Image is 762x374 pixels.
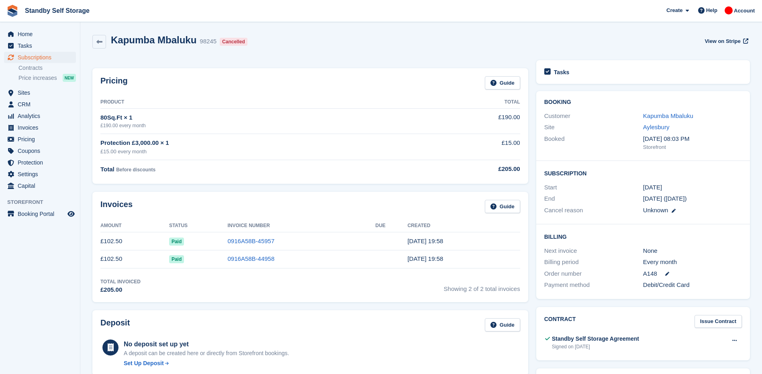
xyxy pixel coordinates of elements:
div: Every month [643,258,742,267]
span: Total [100,166,114,173]
a: Aylesbury [643,124,670,130]
a: menu [4,208,76,220]
div: Booked [544,134,643,151]
div: £205.00 [419,165,520,174]
div: [DATE] 08:03 PM [643,134,742,144]
a: Price increases NEW [18,73,76,82]
span: Before discounts [116,167,155,173]
div: Set Up Deposit [124,359,164,368]
a: menu [4,110,76,122]
div: Protection £3,000.00 × 1 [100,138,419,148]
span: Capital [18,180,66,191]
p: A deposit can be created here or directly from Storefront bookings. [124,349,289,358]
td: £102.50 [100,250,169,268]
span: Showing 2 of 2 total invoices [444,278,520,295]
a: 0916A58B-45957 [228,238,275,244]
div: Total Invoiced [100,278,141,285]
div: £15.00 every month [100,148,419,156]
th: Invoice Number [228,220,376,232]
a: menu [4,169,76,180]
th: Due [376,220,408,232]
div: 80Sq.Ft × 1 [100,113,419,122]
div: Storefront [643,143,742,151]
span: Tasks [18,40,66,51]
div: Cancel reason [544,206,643,215]
div: Standby Self Storage Agreement [552,335,639,343]
a: Guide [485,318,520,331]
a: Preview store [66,209,76,219]
span: Booking Portal [18,208,66,220]
span: A148 [643,269,657,278]
span: Home [18,28,66,40]
div: £190.00 every month [100,122,419,129]
span: [DATE] ([DATE]) [643,195,687,202]
div: 98245 [200,37,217,46]
span: View on Stripe [705,37,740,45]
div: Cancelled [220,38,247,46]
span: Account [734,7,755,15]
h2: Pricing [100,76,128,89]
h2: Contract [544,315,576,328]
th: Total [419,96,520,109]
div: End [544,194,643,203]
th: Product [100,96,419,109]
span: CRM [18,99,66,110]
a: menu [4,134,76,145]
a: 0916A58B-44958 [228,255,275,262]
img: stora-icon-8386f47178a22dfd0bd8f6a31ec36ba5ce8667c1dd55bd0f319d3a0aa187defe.svg [6,5,18,17]
td: £15.00 [419,134,520,160]
div: £205.00 [100,285,141,295]
div: Debit/Credit Card [643,280,742,290]
h2: Deposit [100,318,130,331]
span: Protection [18,157,66,168]
span: Help [706,6,717,14]
div: Next invoice [544,246,643,256]
div: Payment method [544,280,643,290]
span: Storefront [7,198,80,206]
th: Created [407,220,520,232]
time: 2025-07-27 18:58:18 UTC [407,255,443,262]
img: Aaron Winter [725,6,733,14]
a: menu [4,180,76,191]
span: Subscriptions [18,52,66,63]
a: menu [4,145,76,157]
td: £190.00 [419,108,520,134]
th: Status [169,220,228,232]
a: Set Up Deposit [124,359,289,368]
time: 2025-08-27 18:58:54 UTC [407,238,443,244]
a: View on Stripe [701,35,750,48]
span: Create [666,6,682,14]
a: menu [4,52,76,63]
a: menu [4,40,76,51]
h2: Billing [544,232,742,240]
th: Amount [100,220,169,232]
time: 2025-07-26 23:00:00 UTC [643,183,662,192]
span: Invoices [18,122,66,133]
div: Start [544,183,643,192]
a: menu [4,28,76,40]
a: Kapumba Mbaluku [643,112,693,119]
a: menu [4,122,76,133]
span: Price increases [18,74,57,82]
div: No deposit set up yet [124,339,289,349]
span: Paid [169,238,184,246]
h2: Subscription [544,169,742,177]
span: Analytics [18,110,66,122]
h2: Kapumba Mbaluku [111,35,196,45]
span: Pricing [18,134,66,145]
a: menu [4,99,76,110]
a: Guide [485,200,520,213]
div: Billing period [544,258,643,267]
div: Customer [544,112,643,121]
a: Contracts [18,64,76,72]
div: None [643,246,742,256]
h2: Booking [544,99,742,106]
span: Unknown [643,207,668,213]
span: Coupons [18,145,66,157]
div: Site [544,123,643,132]
a: menu [4,87,76,98]
h2: Tasks [554,69,570,76]
a: Standby Self Storage [22,4,93,17]
div: Signed on [DATE] [552,343,639,350]
h2: Invoices [100,200,133,213]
